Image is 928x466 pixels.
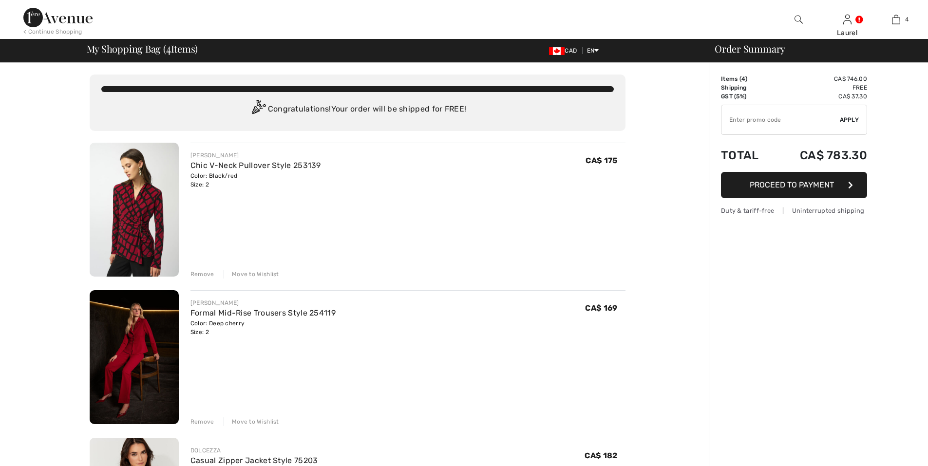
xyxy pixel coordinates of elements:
[166,41,171,54] span: 4
[721,83,774,92] td: Shipping
[892,14,900,25] img: My Bag
[585,451,617,460] span: CA$ 182
[190,456,318,465] a: Casual Zipper Jacket Style 75203
[549,47,565,55] img: Canadian Dollar
[795,14,803,25] img: search the website
[905,15,909,24] span: 4
[224,270,279,279] div: Move to Wishlist
[872,14,920,25] a: 4
[741,75,745,82] span: 4
[190,298,336,307] div: [PERSON_NAME]
[774,75,867,83] td: CA$ 746.00
[774,92,867,101] td: CA$ 37.30
[774,139,867,172] td: CA$ 783.30
[721,105,840,134] input: Promo code
[90,290,179,424] img: Formal Mid-Rise Trousers Style 254119
[721,75,774,83] td: Items ( )
[586,156,617,165] span: CA$ 175
[101,100,614,119] div: Congratulations! Your order will be shipped for FREE!
[90,143,179,277] img: Chic V-Neck Pullover Style 253139
[843,14,852,25] img: My Info
[190,308,336,317] a: Formal Mid-Rise Trousers Style 254119
[587,47,599,54] span: EN
[190,171,321,189] div: Color: Black/red Size: 2
[190,161,321,170] a: Chic V-Neck Pullover Style 253139
[190,446,318,455] div: DOLCEZZA
[721,92,774,101] td: GST (5%)
[721,139,774,172] td: Total
[23,8,93,27] img: 1ère Avenue
[224,417,279,426] div: Move to Wishlist
[190,151,321,160] div: [PERSON_NAME]
[843,15,852,24] a: Sign In
[190,417,214,426] div: Remove
[774,83,867,92] td: Free
[840,115,859,124] span: Apply
[703,44,922,54] div: Order Summary
[823,28,871,38] div: Laurel
[585,303,617,313] span: CA$ 169
[248,100,268,119] img: Congratulation2.svg
[721,206,867,215] div: Duty & tariff-free | Uninterrupted shipping
[87,44,198,54] span: My Shopping Bag ( Items)
[549,47,581,54] span: CAD
[190,319,336,336] div: Color: Deep cherry Size: 2
[190,270,214,279] div: Remove
[721,172,867,198] button: Proceed to Payment
[23,27,82,36] div: < Continue Shopping
[750,180,834,189] span: Proceed to Payment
